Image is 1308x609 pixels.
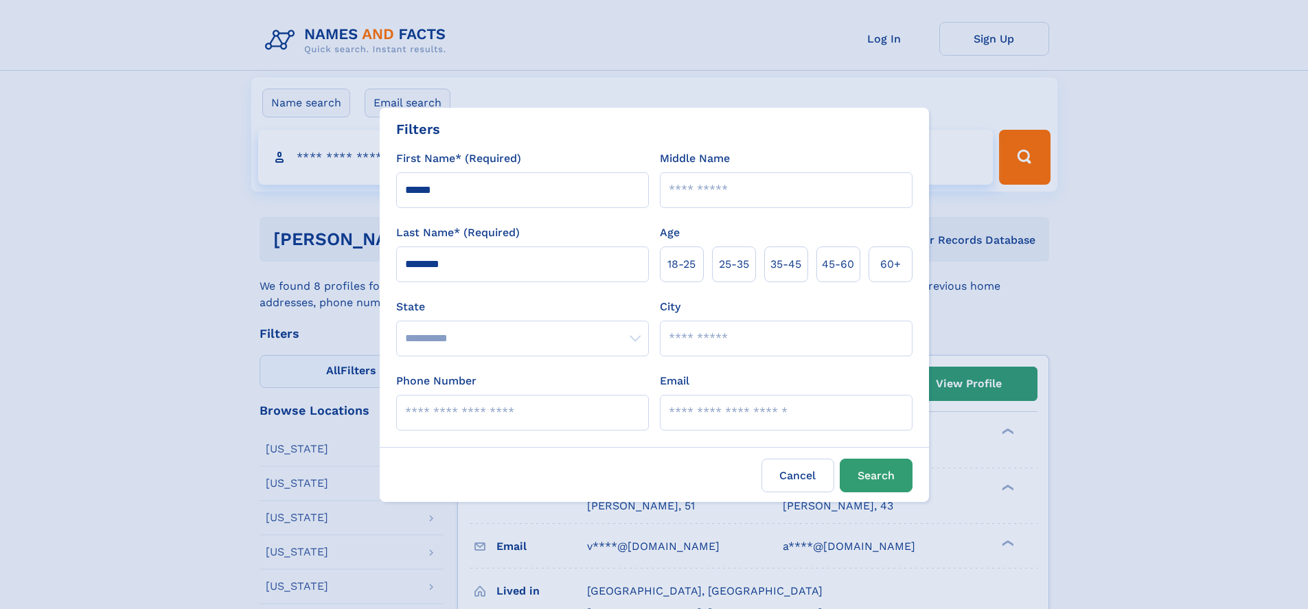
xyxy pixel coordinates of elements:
[660,299,680,315] label: City
[761,459,834,492] label: Cancel
[396,119,440,139] div: Filters
[396,225,520,241] label: Last Name* (Required)
[396,299,649,315] label: State
[396,373,477,389] label: Phone Number
[840,459,913,492] button: Search
[822,256,854,273] span: 45‑60
[660,225,680,241] label: Age
[719,256,749,273] span: 25‑35
[660,373,689,389] label: Email
[880,256,901,273] span: 60+
[770,256,801,273] span: 35‑45
[660,150,730,167] label: Middle Name
[396,150,521,167] label: First Name* (Required)
[667,256,696,273] span: 18‑25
